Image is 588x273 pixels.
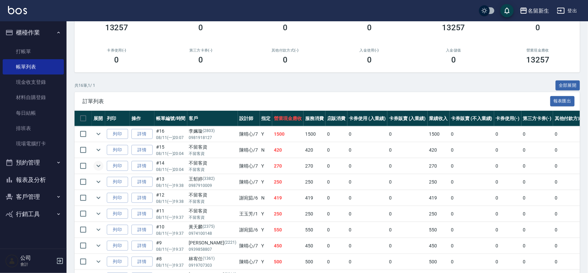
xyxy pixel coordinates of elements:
[189,230,236,236] p: 0974100148
[238,126,260,142] td: 陳晴心 /7
[83,48,151,53] h2: 卡券使用(-)
[387,174,428,190] td: 0
[3,105,64,121] a: 每日結帳
[303,158,325,174] td: 270
[238,142,260,158] td: 陳晴心 /7
[260,206,273,222] td: Y
[347,238,388,254] td: 0
[107,209,128,219] button: 列印
[494,238,521,254] td: 0
[283,55,288,65] h3: 0
[238,238,260,254] td: 陳晴心 /7
[189,239,236,246] div: [PERSON_NAME]
[107,177,128,187] button: 列印
[335,48,403,53] h2: 入金使用(-)
[20,261,54,267] p: 會計
[303,126,325,142] td: 1500
[20,255,54,261] h5: 公司
[347,126,388,142] td: 0
[260,126,273,142] td: Y
[131,177,153,187] a: 詳情
[3,90,64,105] a: 材料自購登錄
[521,190,553,206] td: 0
[260,254,273,270] td: Y
[3,136,64,151] a: 現場電腦打卡
[131,209,153,219] a: 詳情
[325,254,347,270] td: 0
[94,241,103,251] button: expand row
[260,111,273,126] th: 指定
[189,167,236,173] p: 不留客資
[450,206,494,222] td: 0
[3,205,64,223] button: 行銷工具
[367,23,372,32] h3: 0
[189,176,236,183] div: 王郁婷
[260,174,273,190] td: Y
[387,206,428,222] td: 0
[238,206,260,222] td: 王玉芳 /1
[154,238,187,254] td: #9
[303,111,325,126] th: 服務消費
[114,55,119,65] h3: 0
[303,222,325,238] td: 550
[154,158,187,174] td: #14
[3,24,64,41] button: 櫃檯作業
[554,5,580,17] button: 登出
[428,174,450,190] td: 250
[3,59,64,74] a: 帳單列表
[325,190,347,206] td: 0
[238,190,260,206] td: 謝宛茹 /6
[303,206,325,222] td: 250
[154,190,187,206] td: #12
[451,55,456,65] h3: 0
[189,214,236,220] p: 不留客資
[428,238,450,254] td: 450
[325,238,347,254] td: 0
[238,158,260,174] td: 陳晴心 /7
[260,190,273,206] td: N
[260,238,273,254] td: Y
[131,161,153,171] a: 詳情
[325,158,347,174] td: 0
[272,206,303,222] td: 250
[283,23,288,32] h3: 0
[189,151,236,157] p: 不留客資
[203,176,215,183] p: (3382)
[94,193,103,203] button: expand row
[189,144,236,151] div: 不留客資
[272,190,303,206] td: 419
[154,126,187,142] td: #16
[521,158,553,174] td: 0
[272,158,303,174] td: 270
[521,238,553,254] td: 0
[428,190,450,206] td: 419
[3,171,64,189] button: 報表及分析
[494,142,521,158] td: 0
[303,238,325,254] td: 450
[189,192,236,199] div: 不留客資
[428,126,450,142] td: 1500
[224,239,236,246] p: (2221)
[107,257,128,267] button: 列印
[131,225,153,235] a: 詳情
[94,161,103,171] button: expand row
[387,238,428,254] td: 0
[494,158,521,174] td: 0
[156,246,186,252] p: 08/11 (一) 19:37
[238,254,260,270] td: 陳晴心 /7
[526,55,550,65] h3: 13257
[347,111,388,126] th: 卡券使用 (入業績)
[325,126,347,142] td: 0
[347,206,388,222] td: 0
[260,222,273,238] td: Y
[107,161,128,171] button: 列印
[94,177,103,187] button: expand row
[347,190,388,206] td: 0
[189,255,236,262] div: 林宥任
[105,111,130,126] th: 列印
[131,129,153,139] a: 詳情
[347,142,388,158] td: 0
[272,238,303,254] td: 450
[504,48,572,53] h2: 營業現金應收
[494,222,521,238] td: 0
